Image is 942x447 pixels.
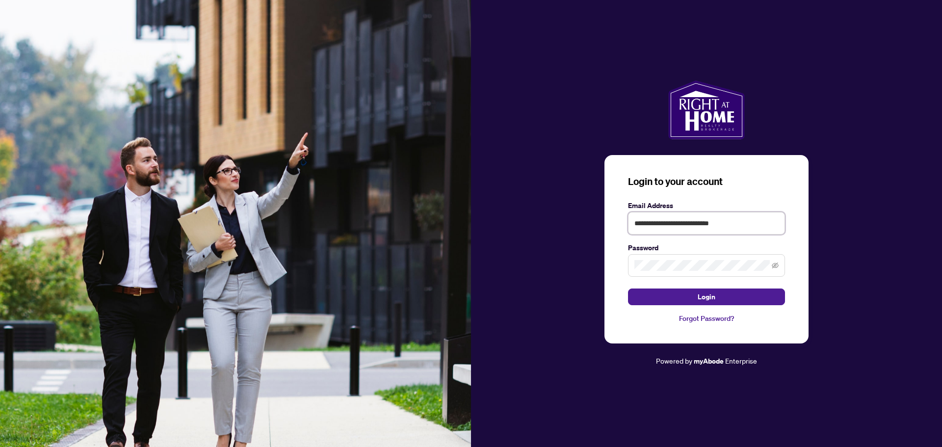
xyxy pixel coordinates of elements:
span: Enterprise [725,356,757,365]
a: myAbode [694,356,724,367]
img: ma-logo [668,80,744,139]
button: Login [628,289,785,305]
a: Forgot Password? [628,313,785,324]
label: Password [628,242,785,253]
label: Email Address [628,200,785,211]
span: Login [698,289,715,305]
span: eye-invisible [772,262,779,269]
h3: Login to your account [628,175,785,188]
span: Powered by [656,356,692,365]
